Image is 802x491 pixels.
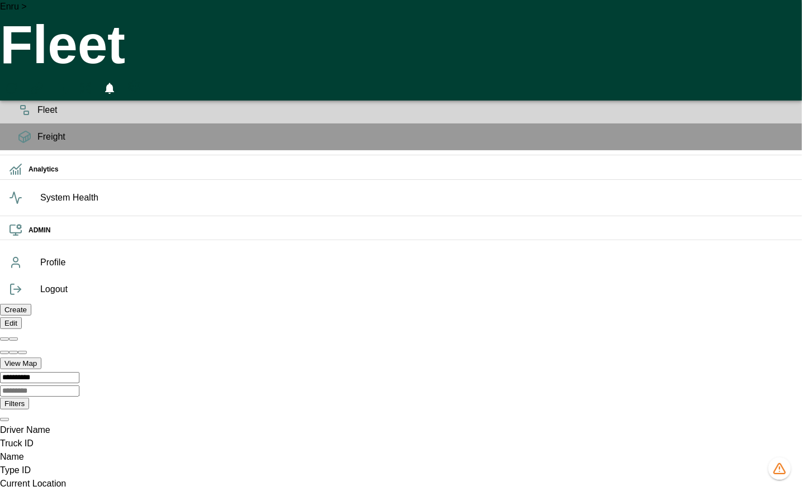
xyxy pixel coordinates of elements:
[37,130,793,144] span: Freight
[18,351,27,354] button: Zoom to fit
[9,337,18,341] button: Collapse all
[9,351,18,354] button: Zoom out
[76,76,95,101] button: Fullscreen
[4,319,17,327] label: Edit
[128,79,141,93] svg: Preferences
[51,76,72,101] button: HomeTime Editor
[124,76,144,96] button: Preferences
[40,191,793,204] span: System Health
[4,359,37,368] label: View Map
[40,256,793,269] span: Profile
[4,399,25,408] label: Filters
[40,283,793,296] span: Logout
[29,225,793,236] h6: ADMIN
[4,306,27,314] label: Create
[27,76,47,101] button: Manual Assignment
[37,103,793,117] span: Fleet
[768,457,791,480] button: 1323 data issues
[29,164,793,175] h6: Analytics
